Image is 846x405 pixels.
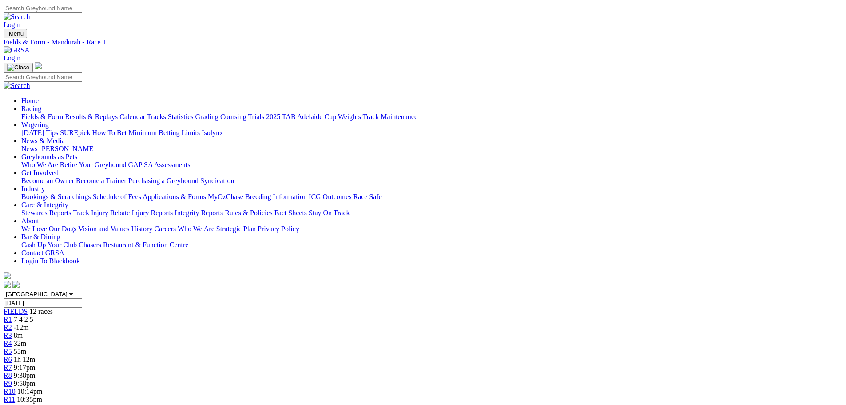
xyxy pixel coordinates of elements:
a: Grading [195,113,218,120]
div: Care & Integrity [21,209,842,217]
a: Integrity Reports [175,209,223,217]
span: FIELDS [4,308,28,315]
a: Contact GRSA [21,249,64,257]
span: R11 [4,396,15,403]
a: Privacy Policy [258,225,299,233]
a: Retire Your Greyhound [60,161,127,168]
a: Stewards Reports [21,209,71,217]
a: Breeding Information [245,193,307,200]
span: R1 [4,316,12,323]
a: Statistics [168,113,194,120]
a: Coursing [220,113,246,120]
a: About [21,217,39,225]
span: 9:58pm [14,380,36,387]
img: twitter.svg [12,281,20,288]
a: Who We Are [178,225,214,233]
a: ICG Outcomes [309,193,351,200]
a: R6 [4,356,12,363]
a: Purchasing a Greyhound [128,177,199,184]
span: R10 [4,388,16,395]
img: GRSA [4,46,30,54]
div: Wagering [21,129,842,137]
a: Login [4,54,20,62]
span: 9:38pm [14,372,36,379]
a: Weights [338,113,361,120]
a: Vision and Values [78,225,129,233]
img: Search [4,13,30,21]
span: 32m [14,340,26,347]
a: R3 [4,332,12,339]
button: Toggle navigation [4,29,27,38]
a: Become an Owner [21,177,74,184]
span: -12m [14,324,29,331]
a: Fields & Form - Mandurah - Race 1 [4,38,842,46]
span: Menu [9,30,24,37]
a: Rules & Policies [225,209,273,217]
a: Isolynx [202,129,223,136]
a: Chasers Restaurant & Function Centre [79,241,188,249]
span: 9:17pm [14,364,36,371]
a: Care & Integrity [21,201,68,209]
a: Race Safe [353,193,381,200]
input: Select date [4,298,82,308]
a: Racing [21,105,41,112]
span: 12 races [29,308,53,315]
div: About [21,225,842,233]
a: Track Maintenance [363,113,417,120]
a: R2 [4,324,12,331]
a: Minimum Betting Limits [128,129,200,136]
a: R9 [4,380,12,387]
img: Close [7,64,29,71]
a: News [21,145,37,152]
span: 10:35pm [17,396,42,403]
a: [PERSON_NAME] [39,145,95,152]
a: R5 [4,348,12,355]
a: Results & Replays [65,113,118,120]
a: R4 [4,340,12,347]
a: Injury Reports [131,209,173,217]
div: Get Involved [21,177,842,185]
a: R8 [4,372,12,379]
span: 8m [14,332,23,339]
img: Search [4,82,30,90]
a: MyOzChase [208,193,243,200]
a: Industry [21,185,45,192]
a: Trials [248,113,264,120]
a: Bar & Dining [21,233,60,241]
div: Racing [21,113,842,121]
a: Stay On Track [309,209,350,217]
a: Schedule of Fees [92,193,141,200]
a: Become a Trainer [76,177,127,184]
a: Login To Blackbook [21,257,80,265]
a: 2025 TAB Adelaide Cup [266,113,336,120]
a: [DATE] Tips [21,129,58,136]
a: Applications & Forms [143,193,206,200]
a: Login [4,21,20,28]
a: Tracks [147,113,166,120]
a: Fact Sheets [274,209,307,217]
a: Syndication [200,177,234,184]
a: R7 [4,364,12,371]
a: Wagering [21,121,49,128]
img: facebook.svg [4,281,11,288]
a: Track Injury Rebate [73,209,130,217]
a: How To Bet [92,129,127,136]
a: News & Media [21,137,65,144]
input: Search [4,4,82,13]
span: 1h 12m [14,356,35,363]
img: logo-grsa-white.png [4,272,11,279]
a: Fields & Form [21,113,63,120]
div: News & Media [21,145,842,153]
a: Bookings & Scratchings [21,193,91,200]
input: Search [4,72,82,82]
a: GAP SA Assessments [128,161,191,168]
div: Greyhounds as Pets [21,161,842,169]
